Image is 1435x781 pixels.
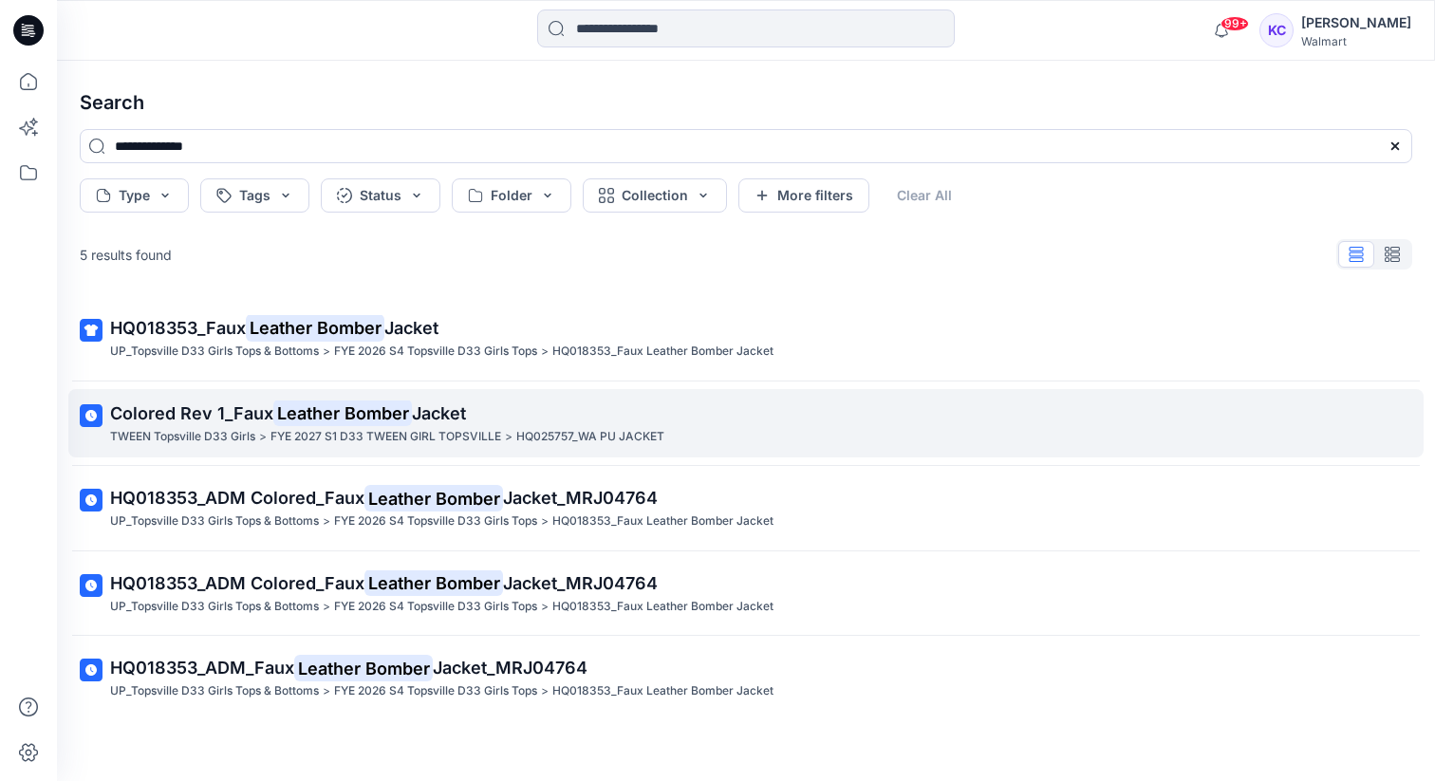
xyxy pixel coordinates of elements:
span: Jacket [384,318,438,338]
mark: Leather Bomber [294,655,433,681]
p: FYE 2026 S4 Topsville D33 Girls Tops [334,511,537,531]
button: Collection [583,178,727,213]
span: HQ018353_ADM Colored_Faux [110,573,364,593]
p: TWEEN Topsville D33 Girls [110,427,255,447]
p: > [541,597,549,617]
span: 99+ [1221,16,1249,31]
p: > [323,597,330,617]
a: HQ018353_ADM Colored_FauxLeather BomberJacket_MRJ04764UP_Topsville D33 Girls Tops & Bottoms>FYE 2... [68,474,1424,543]
p: HQ025757_WA PU JACKET [516,427,664,447]
button: Type [80,178,189,213]
p: FYE 2026 S4 Topsville D33 Girls Tops [334,681,537,701]
span: HQ018353_ADM_Faux [110,658,294,678]
p: HQ018353_Faux Leather Bomber Jacket [552,511,773,531]
span: Jacket_MRJ04764 [503,488,658,508]
p: FYE 2026 S4 Topsville D33 Girls Tops [334,342,537,362]
p: HQ018353_Faux Leather Bomber Jacket [552,681,773,701]
span: HQ018353_Faux [110,318,246,338]
button: Folder [452,178,571,213]
p: UP_Topsville D33 Girls Tops & Bottoms [110,681,319,701]
p: > [323,342,330,362]
p: UP_Topsville D33 Girls Tops & Bottoms [110,597,319,617]
p: > [541,511,549,531]
mark: Leather Bomber [364,569,503,596]
mark: Leather Bomber [246,314,384,341]
button: Status [321,178,440,213]
p: > [323,511,330,531]
p: UP_Topsville D33 Girls Tops & Bottoms [110,511,319,531]
span: Jacket_MRJ04764 [433,658,587,678]
div: [PERSON_NAME] [1301,11,1411,34]
mark: Leather Bomber [273,400,412,426]
button: Tags [200,178,309,213]
p: 5 results found [80,245,172,265]
mark: Leather Bomber [364,485,503,511]
div: Walmart [1301,34,1411,48]
p: UP_Topsville D33 Girls Tops & Bottoms [110,342,319,362]
p: > [505,427,512,447]
a: HQ018353_ADM Colored_FauxLeather BomberJacket_MRJ04764UP_Topsville D33 Girls Tops & Bottoms>FYE 2... [68,559,1424,628]
p: > [323,681,330,701]
span: HQ018353_ADM Colored_Faux [110,488,364,508]
span: Jacket [412,403,466,423]
span: Jacket_MRJ04764 [503,573,658,593]
p: HQ018353_Faux Leather Bomber Jacket [552,597,773,617]
p: > [541,681,549,701]
p: FYE 2026 S4 Topsville D33 Girls Tops [334,597,537,617]
p: HQ018353_Faux Leather Bomber Jacket [552,342,773,362]
a: HQ018353_FauxLeather BomberJacketUP_Topsville D33 Girls Tops & Bottoms>FYE 2026 S4 Topsville D33 ... [68,304,1424,373]
span: Colored Rev 1_Faux [110,403,273,423]
div: KC [1259,13,1294,47]
p: > [541,342,549,362]
a: HQ018353_ADM_FauxLeather BomberJacket_MRJ04764UP_Topsville D33 Girls Tops & Bottoms>FYE 2026 S4 T... [68,643,1424,713]
a: Colored Rev 1_FauxLeather BomberJacketTWEEN Topsville D33 Girls>FYE 2027 S1 D33 TWEEN GIRL TOPSVI... [68,389,1424,458]
h4: Search [65,76,1427,129]
p: FYE 2027 S1 D33 TWEEN GIRL TOPSVILLE [270,427,501,447]
p: > [259,427,267,447]
button: More filters [738,178,869,213]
